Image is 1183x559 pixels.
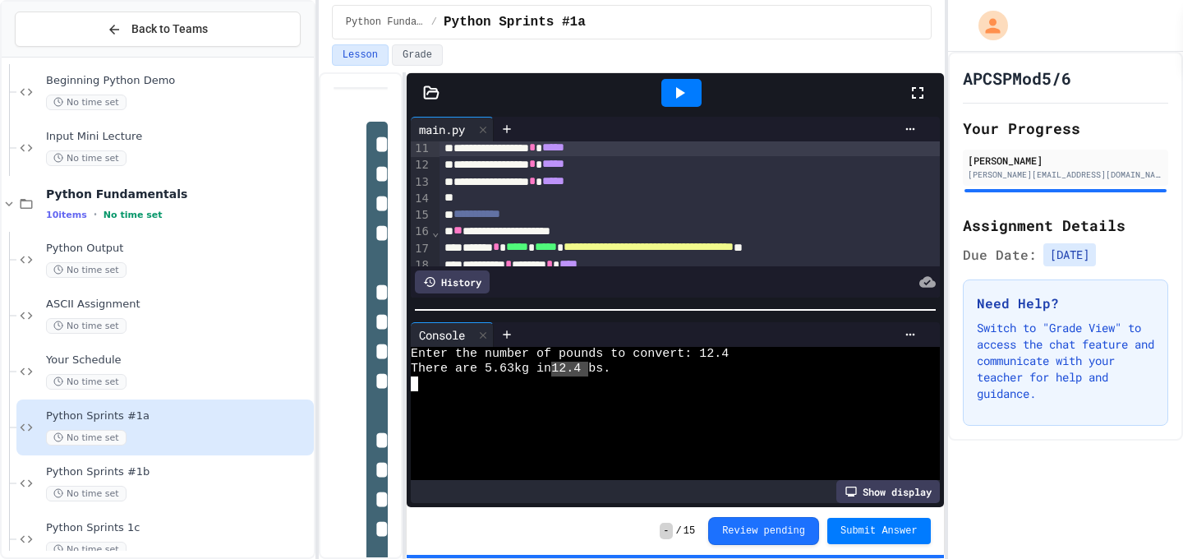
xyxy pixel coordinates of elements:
span: No time set [46,374,127,390]
div: [PERSON_NAME][EMAIL_ADDRESS][DOMAIN_NAME] [968,169,1163,181]
h2: Your Progress [963,117,1168,140]
span: ASCII Assignment [46,298,311,312]
div: [PERSON_NAME] [968,153,1163,168]
button: Lesson [332,44,389,66]
div: 18 [411,257,431,274]
span: • [94,208,97,221]
h2: Assignment Details [963,214,1168,237]
span: No time set [46,95,127,110]
button: Back to Teams [15,12,301,47]
div: main.py [411,117,494,141]
span: Python Sprints #1a [444,12,586,32]
span: Python Fundamentals [46,187,311,201]
div: Console [411,322,494,347]
div: main.py [411,121,473,138]
span: No time set [46,430,127,446]
span: Input Mini Lecture [46,130,311,144]
div: 12 [411,157,431,173]
span: Python Output [46,242,311,256]
span: Beginning Python Demo [46,74,311,88]
span: No time set [46,318,127,334]
p: Switch to "Grade View" to access the chat feature and communicate with your teacher for help and ... [977,320,1154,402]
button: Submit Answer [827,518,931,544]
div: History [415,270,490,293]
span: Your Schedule [46,353,311,367]
div: 16 [411,224,431,240]
div: 15 [411,207,431,224]
div: Show display [836,480,940,503]
span: Python Fundamentals [346,16,425,29]
span: Back to Teams [131,21,208,38]
span: No time set [46,486,127,501]
div: My Account [961,7,1012,44]
span: There are 5.63kg in [411,362,551,377]
span: Python Sprints #1a [46,409,311,423]
span: 10 items [46,210,87,220]
span: No time set [46,542,127,557]
button: Grade [392,44,443,66]
span: Fold line [431,225,440,238]
span: / [431,16,437,29]
span: lbs. [581,362,610,377]
span: Python Sprints 1c [46,521,311,535]
span: No time set [46,262,127,278]
div: 13 [411,174,431,191]
span: Python Sprints #1b [46,465,311,479]
div: 17 [411,241,431,257]
span: No time set [46,150,127,166]
h1: APCSPMod5/6 [963,67,1071,90]
div: 14 [411,191,431,207]
span: 15 [684,524,695,538]
div: 11 [411,141,431,157]
span: - [660,523,672,539]
span: No time set [104,210,163,220]
span: Submit Answer [840,524,918,538]
span: Enter the number of pounds to convert: 12.4 [411,347,729,362]
div: Console [411,326,473,344]
span: / [676,524,682,538]
button: Review pending [708,517,819,545]
h3: Need Help? [977,293,1154,313]
span: [DATE] [1043,243,1096,266]
span: Due Date: [963,245,1037,265]
span: 12.4 [551,362,581,377]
